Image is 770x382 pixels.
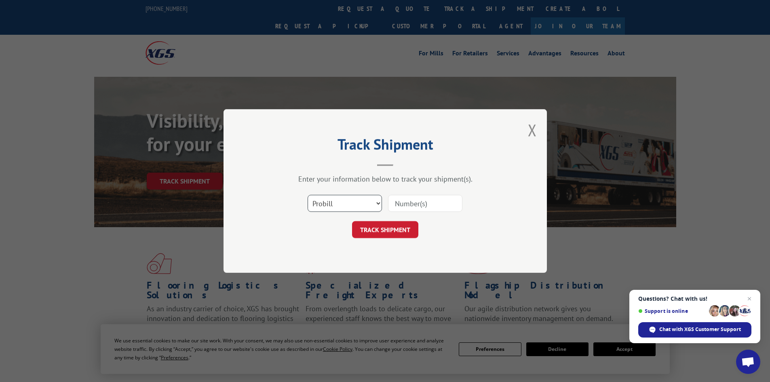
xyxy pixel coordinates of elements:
[745,294,754,304] span: Close chat
[264,174,506,184] div: Enter your information below to track your shipment(s).
[388,195,462,212] input: Number(s)
[352,221,418,238] button: TRACK SHIPMENT
[638,295,751,302] span: Questions? Chat with us!
[638,322,751,338] div: Chat with XGS Customer Support
[638,308,706,314] span: Support is online
[528,119,537,141] button: Close modal
[659,326,741,333] span: Chat with XGS Customer Support
[736,350,760,374] div: Open chat
[264,139,506,154] h2: Track Shipment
